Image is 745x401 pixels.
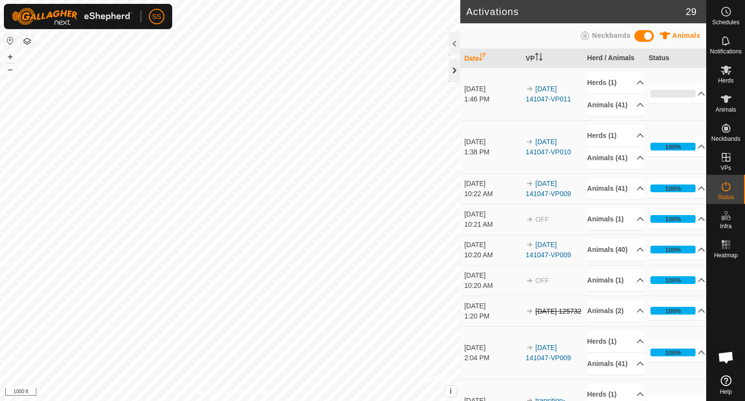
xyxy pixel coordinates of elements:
img: arrow [526,138,534,146]
div: 100% [665,142,681,151]
div: [DATE] [464,179,521,189]
div: 100% [665,348,681,357]
p-sorticon: Activate to sort [479,54,486,62]
div: [DATE] [464,209,521,219]
div: 100% [650,246,696,253]
button: Reset Map [4,35,16,47]
div: [DATE] [464,137,521,147]
p-accordion-header: 100% [648,179,705,198]
button: i [445,386,456,397]
div: 100% [665,184,681,193]
div: 10:20 AM [464,250,521,260]
div: 10:21 AM [464,219,521,230]
div: 100% [650,184,696,192]
a: [DATE] 141047-VP011 [526,85,571,103]
span: Schedules [712,19,739,25]
div: 100% [665,215,681,224]
th: VP [522,49,583,68]
img: arrow [526,216,534,223]
h2: Activations [466,6,686,17]
span: Neckbands [592,32,631,39]
s: [DATE] 125732 [535,307,582,315]
div: [DATE] [464,270,521,281]
p-accordion-header: 100% [648,209,705,229]
div: 100% [650,307,696,315]
a: [DATE] 141047-VP010 [526,138,571,156]
p-accordion-header: Animals (41) [587,94,644,116]
p-sorticon: Activate to sort [535,54,543,62]
span: Animals [672,32,700,39]
span: Status [717,194,734,200]
span: Help [720,389,732,395]
span: Herds [718,78,733,84]
p-accordion-header: 0% [648,84,705,103]
div: 100% [650,349,696,356]
p-accordion-header: 100% [648,301,705,320]
span: OFF [535,277,549,284]
span: Animals [715,107,736,113]
p-accordion-header: Animals (1) [587,269,644,291]
img: arrow [526,180,534,187]
a: [DATE] 141047-VP009 [526,241,571,259]
div: 100% [665,306,681,316]
p-accordion-header: Herds (1) [587,331,644,352]
p-accordion-header: Animals (41) [587,353,644,375]
div: [DATE] [464,84,521,94]
p-accordion-header: 100% [648,270,705,290]
div: Open chat [712,343,741,372]
span: 29 [686,4,696,19]
div: [DATE] [464,343,521,353]
p-accordion-header: 100% [648,240,705,259]
span: Neckbands [711,136,740,142]
div: 100% [665,276,681,285]
div: 10:20 AM [464,281,521,291]
div: 10:22 AM [464,189,521,199]
span: i [450,387,452,395]
div: 1:38 PM [464,147,521,157]
th: Date [460,49,522,68]
span: SS [152,12,162,22]
a: Privacy Policy [192,388,228,397]
img: Gallagher Logo [12,8,133,25]
div: 100% [650,215,696,223]
img: arrow [526,344,534,351]
div: 100% [665,245,681,254]
a: Contact Us [240,388,268,397]
span: Heatmap [714,252,738,258]
p-accordion-header: 100% [648,343,705,362]
p-accordion-header: Animals (1) [587,208,644,230]
img: arrow [526,307,534,315]
div: 100% [650,276,696,284]
div: [DATE] [464,240,521,250]
p-accordion-header: 100% [648,137,705,156]
a: [DATE] 141047-VP009 [526,180,571,198]
span: Notifications [710,49,742,54]
div: 0% [650,90,696,98]
th: Herd / Animals [583,49,645,68]
button: – [4,64,16,75]
div: 1:20 PM [464,311,521,321]
span: OFF [535,216,549,223]
div: 100% [650,143,696,150]
p-accordion-header: Animals (40) [587,239,644,261]
img: arrow [526,277,534,284]
a: Help [707,371,745,399]
p-accordion-header: Herds (1) [587,125,644,147]
p-accordion-header: Animals (2) [587,300,644,322]
button: Map Layers [21,35,33,47]
span: Infra [720,223,731,229]
p-accordion-header: Animals (41) [587,178,644,200]
div: 2:04 PM [464,353,521,363]
p-accordion-header: Animals (41) [587,147,644,169]
button: + [4,51,16,63]
p-accordion-header: Herds (1) [587,72,644,94]
img: arrow [526,241,534,249]
th: Status [645,49,706,68]
img: arrow [526,85,534,93]
div: [DATE] [464,301,521,311]
span: VPs [720,165,731,171]
a: [DATE] 141047-VP009 [526,344,571,362]
div: 1:46 PM [464,94,521,104]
